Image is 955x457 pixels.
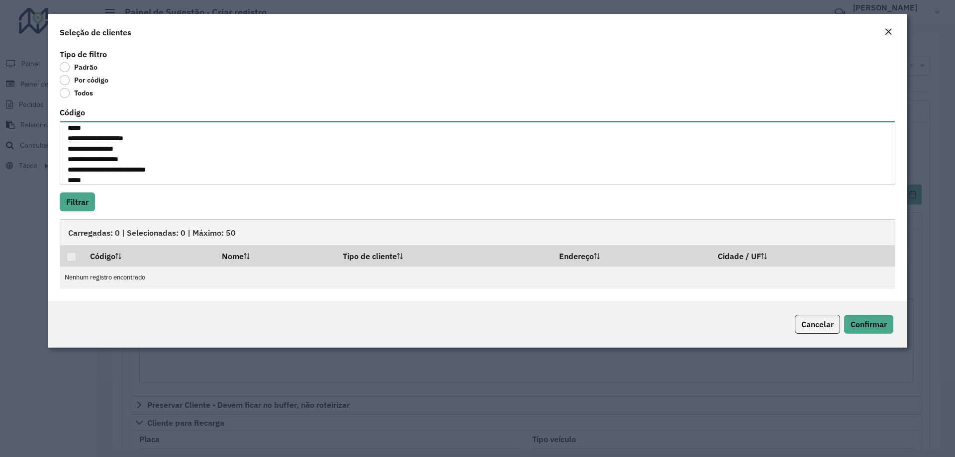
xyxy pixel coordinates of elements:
th: Endereço [552,245,711,266]
button: Cancelar [795,315,840,334]
h4: Seleção de clientes [60,26,131,38]
th: Código [83,245,214,266]
td: Nenhum registro encontrado [60,267,895,289]
em: Fechar [884,28,892,36]
th: Tipo de cliente [336,245,552,266]
label: Código [60,106,85,118]
th: Cidade / UF [711,245,895,266]
span: Cancelar [801,319,834,329]
button: Confirmar [844,315,893,334]
label: Tipo de filtro [60,48,107,60]
label: Padrão [60,62,97,72]
th: Nome [215,245,336,266]
label: Por código [60,75,108,85]
button: Close [881,26,895,39]
button: Filtrar [60,192,95,211]
span: Confirmar [851,319,887,329]
div: Carregadas: 0 | Selecionadas: 0 | Máximo: 50 [60,219,895,245]
label: Todos [60,88,93,98]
